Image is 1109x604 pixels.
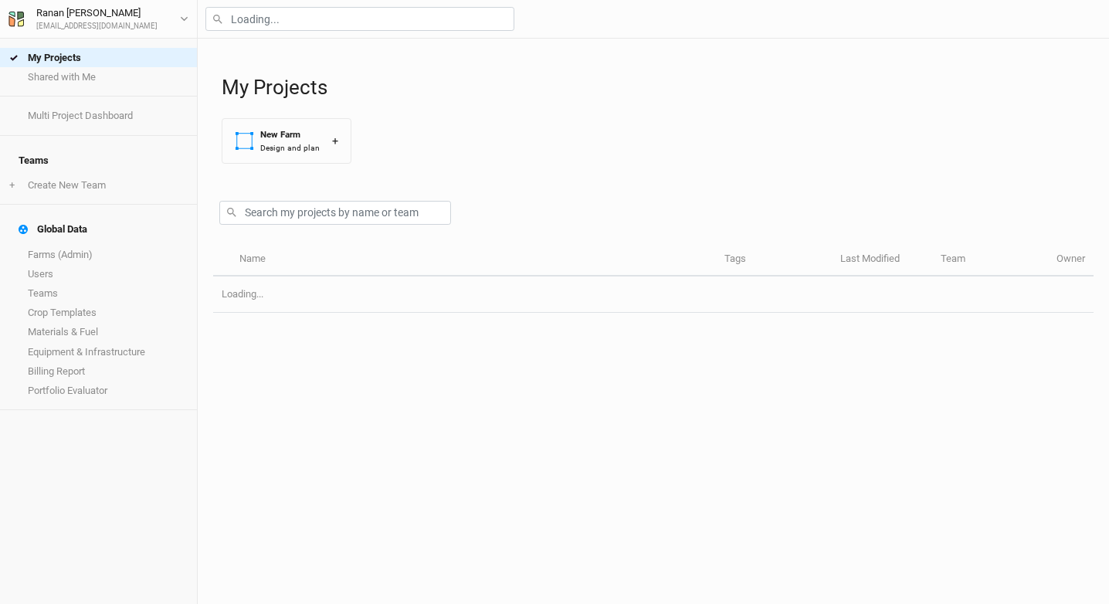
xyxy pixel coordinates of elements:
div: Global Data [19,223,87,236]
button: Ranan [PERSON_NAME][EMAIL_ADDRESS][DOMAIN_NAME] [8,5,189,32]
input: Search my projects by name or team [219,201,451,225]
div: [EMAIL_ADDRESS][DOMAIN_NAME] [36,21,158,32]
th: Name [230,243,715,277]
button: New FarmDesign and plan+ [222,118,351,164]
th: Team [932,243,1048,277]
input: Loading... [205,7,514,31]
div: Design and plan [260,142,320,154]
h1: My Projects [222,76,1094,100]
div: New Farm [260,128,320,141]
span: + [9,179,15,192]
h4: Teams [9,145,188,176]
td: Loading... [213,277,1094,313]
th: Tags [716,243,832,277]
th: Last Modified [832,243,932,277]
div: Ranan [PERSON_NAME] [36,5,158,21]
th: Owner [1048,243,1094,277]
div: + [332,133,338,149]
